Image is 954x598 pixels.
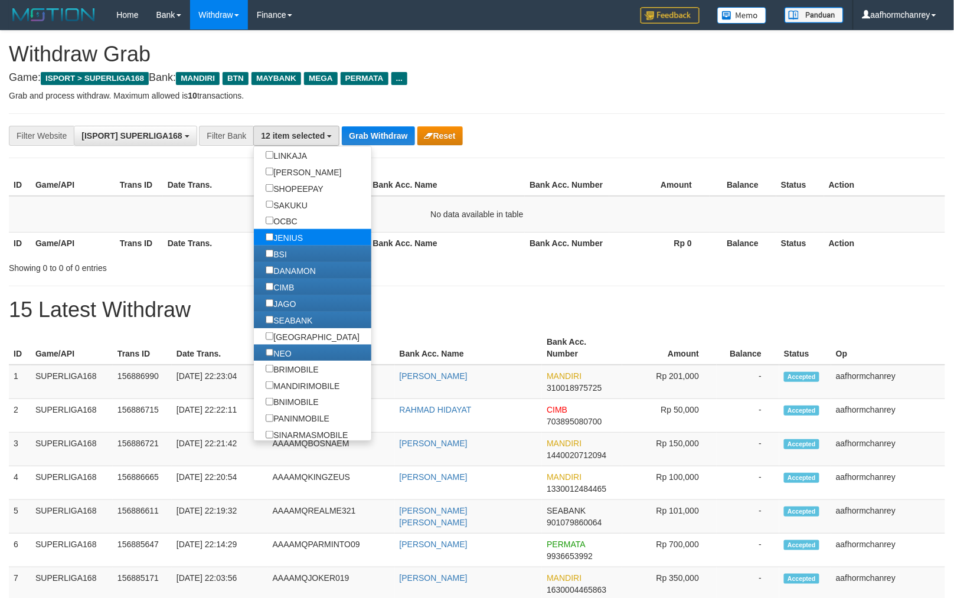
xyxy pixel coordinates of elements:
[266,316,273,323] input: SEABANK
[254,197,319,213] label: SAKUKU
[115,174,163,196] th: Trans ID
[266,381,273,389] input: MANDIRIMOBILE
[400,506,468,527] a: [PERSON_NAME] [PERSON_NAME]
[176,72,220,85] span: MANDIRI
[622,399,717,433] td: Rp 50,000
[831,331,945,365] th: Op
[266,332,273,340] input: [GEOGRAPHIC_DATA]
[717,365,779,399] td: -
[268,466,395,500] td: AAAAMQKINGZEUS
[717,433,779,466] td: -
[9,43,945,66] h1: Withdraw Grab
[266,250,273,257] input: BSI
[547,506,586,515] span: SEABANK
[251,72,301,85] span: MAYBANK
[163,232,266,254] th: Date Trans.
[717,7,767,24] img: Button%20Memo.svg
[31,433,113,466] td: SUPERLIGA168
[717,331,779,365] th: Balance
[31,232,115,254] th: Game/API
[81,131,182,140] span: [ISPORT] SUPERLIGA168
[172,365,268,399] td: [DATE] 22:23:04
[341,72,388,85] span: PERMATA
[417,126,463,145] button: Reset
[31,174,115,196] th: Game/API
[266,151,273,159] input: LINKAJA
[254,213,309,229] label: OCBC
[254,262,327,279] label: DANAMON
[188,91,197,100] strong: 10
[400,371,468,381] a: [PERSON_NAME]
[254,377,351,394] label: MANDIRIMOBILE
[547,371,581,381] span: MANDIRI
[776,232,824,254] th: Status
[266,414,273,422] input: PANINMOBILE
[525,232,609,254] th: Bank Acc. Number
[266,217,273,224] input: OCBC
[172,534,268,567] td: [DATE] 22:14:29
[831,500,945,534] td: aafhormchanrey
[266,283,273,290] input: CIMB
[784,574,819,584] span: Accepted
[9,232,31,254] th: ID
[31,365,113,399] td: SUPERLIGA168
[400,405,472,414] a: RAHMAD HIDAYAT
[547,484,606,494] span: Copy 1330012484465 to clipboard
[254,180,335,197] label: SHOPEEPAY
[254,295,308,312] label: JAGO
[9,174,31,196] th: ID
[400,540,468,549] a: [PERSON_NAME]
[717,500,779,534] td: -
[622,466,717,500] td: Rp 100,000
[547,439,581,448] span: MANDIRI
[9,126,74,146] div: Filter Website
[525,174,609,196] th: Bank Acc. Number
[400,439,468,448] a: [PERSON_NAME]
[172,466,268,500] td: [DATE] 22:20:54
[9,433,31,466] td: 3
[368,232,525,254] th: Bank Acc. Name
[342,126,414,145] button: Grab Withdraw
[74,126,197,146] button: [ISPORT] SUPERLIGA168
[9,196,945,233] td: No data available in table
[9,298,945,322] h1: 15 Latest Withdraw
[113,399,172,433] td: 156886715
[254,394,330,410] label: BNIMOBILE
[304,72,338,85] span: MEGA
[784,540,819,550] span: Accepted
[779,331,831,365] th: Status
[547,450,606,460] span: Copy 1440020712094 to clipboard
[641,7,700,24] img: Feedback.jpg
[831,433,945,466] td: aafhormchanrey
[400,573,468,583] a: [PERSON_NAME]
[542,331,622,365] th: Bank Acc. Number
[266,168,273,175] input: [PERSON_NAME]
[41,72,149,85] span: ISPORT > SUPERLIGA168
[31,399,113,433] td: SUPERLIGA168
[261,131,325,140] span: 12 item selected
[622,500,717,534] td: Rp 101,000
[113,500,172,534] td: 156886611
[395,331,543,365] th: Bank Acc. Name
[31,534,113,567] td: SUPERLIGA168
[31,466,113,500] td: SUPERLIGA168
[266,349,273,357] input: NEO
[784,372,819,382] span: Accepted
[547,585,606,594] span: Copy 1630004465863 to clipboard
[547,383,602,393] span: Copy 310018975725 to clipboard
[163,174,266,196] th: Date Trans.
[172,331,268,365] th: Date Trans.
[9,331,31,365] th: ID
[254,361,330,377] label: BRIMOBILE
[113,331,172,365] th: Trans ID
[9,257,388,274] div: Showing 0 to 0 of 0 entries
[266,233,273,241] input: JENIUS
[9,6,99,24] img: MOTION_logo.png
[254,147,319,164] label: LINKAJA
[831,466,945,500] td: aafhormchanrey
[784,439,819,449] span: Accepted
[223,72,249,85] span: BTN
[266,184,273,192] input: SHOPEEPAY
[9,534,31,567] td: 6
[9,399,31,433] td: 2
